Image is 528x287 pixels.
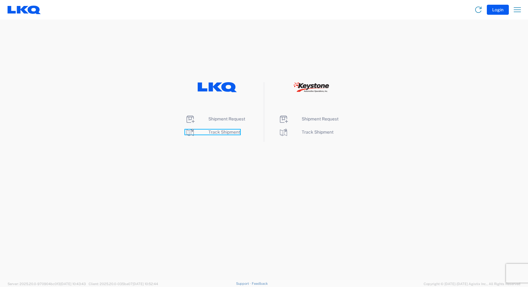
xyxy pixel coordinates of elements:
span: Shipment Request [208,116,245,121]
span: Server: 2025.20.0-970904bc0f3 [8,282,86,286]
a: Track Shipment [185,130,240,135]
span: Client: 2025.20.0-035ba07 [89,282,158,286]
span: [DATE] 10:43:43 [60,282,86,286]
span: Shipment Request [302,116,338,121]
span: Track Shipment [208,130,240,135]
span: Copyright © [DATE]-[DATE] Agistix Inc., All Rights Reserved [424,281,520,287]
a: Track Shipment [278,130,333,135]
span: Track Shipment [302,130,333,135]
a: Feedback [252,282,268,285]
button: Login [487,5,509,15]
a: Shipment Request [278,116,338,121]
span: [DATE] 10:52:44 [133,282,158,286]
a: Support [236,282,252,285]
a: Shipment Request [185,116,245,121]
